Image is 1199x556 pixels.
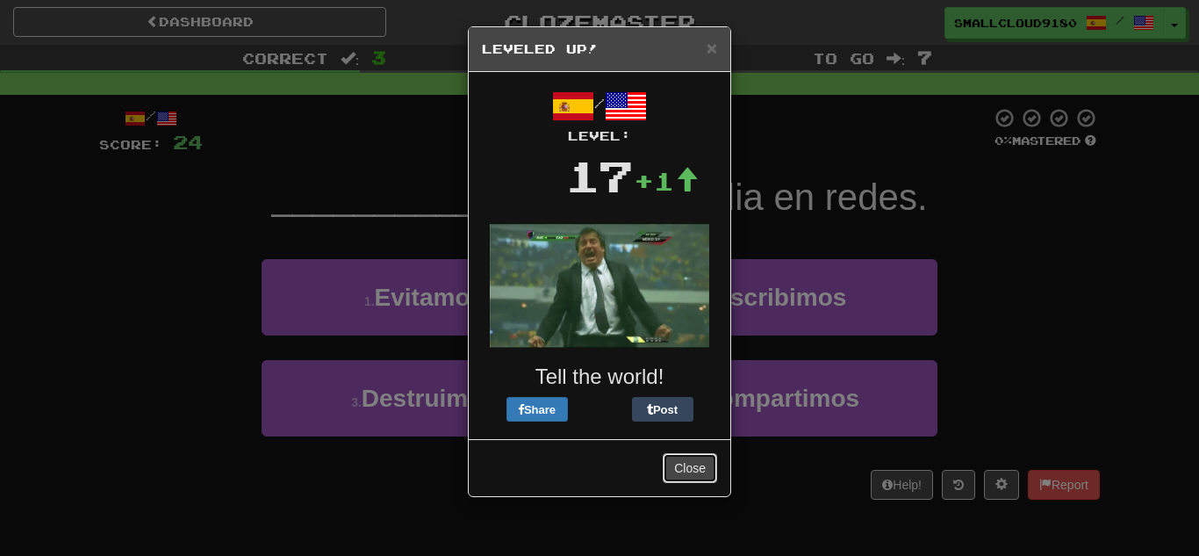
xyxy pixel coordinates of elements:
[490,224,709,348] img: soccer-coach-2-a9306edb2ed3f6953285996bb4238f2040b39cbea5cfbac61ac5b5c8179d3151.gif
[707,39,717,57] button: Close
[568,397,632,422] iframe: X Post Button
[707,38,717,58] span: ×
[663,453,717,483] button: Close
[482,365,717,388] h3: Tell the world!
[565,145,634,206] div: 17
[482,127,717,145] div: Level:
[506,397,568,422] button: Share
[482,40,717,58] h5: Leveled Up!
[632,397,693,422] button: Post
[634,163,699,199] div: +1
[482,85,717,145] div: /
